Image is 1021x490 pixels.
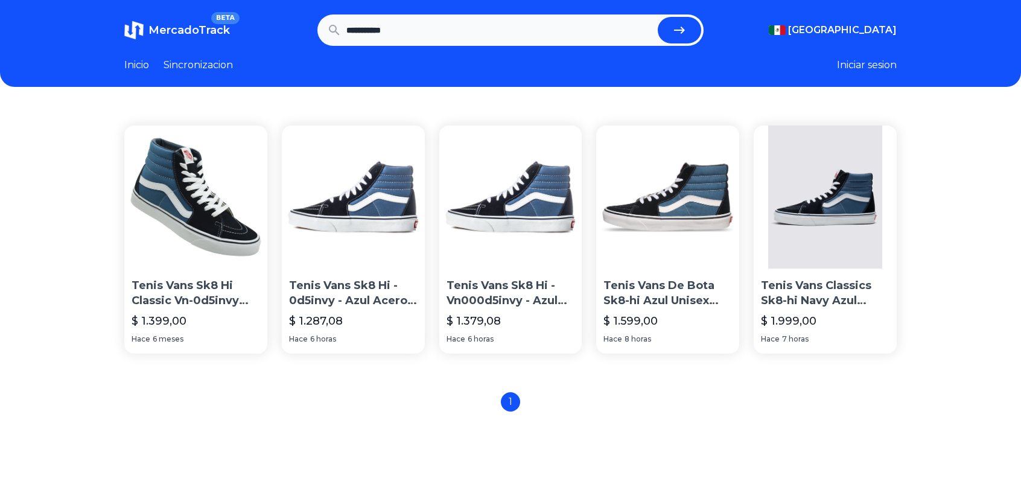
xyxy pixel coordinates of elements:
img: Tenis Vans Sk8 Hi - Vn000d5invy - Azul Acero - Unisex [439,126,582,269]
p: Tenis Vans Sk8 Hi - 0d5invy - Azul Acero - Unisex [289,278,418,308]
span: Hace [761,334,780,344]
p: Tenis Vans Sk8 Hi - Vn000d5invy - Azul Acero - Unisex [447,278,575,308]
span: 6 horas [468,334,494,344]
span: MercadoTrack [148,24,230,37]
a: Tenis Vans Sk8 Hi Classic Vn-0d5invy Azul UnisexTenis Vans Sk8 Hi Classic Vn-0d5invy Azul Unisex$... [124,126,267,354]
img: MercadoTrack [124,21,144,40]
p: $ 1.999,00 [761,313,816,329]
img: Tenis Vans De Bota Sk8-hi Azul Unisex Vn000d5invy [596,126,739,269]
span: Hace [132,334,150,344]
a: Tenis Vans Classics Sk8-hi Navy Azul Unisex 5invy OriginalTenis Vans Classics Sk8-hi Navy Azul Un... [754,126,897,354]
p: $ 1.599,00 [603,313,658,329]
p: Tenis Vans Classics Sk8-hi Navy Azul Unisex 5invy Original [761,278,889,308]
p: $ 1.379,08 [447,313,501,329]
a: Tenis Vans Sk8 Hi - 0d5invy - Azul Acero - UnisexTenis Vans Sk8 Hi - 0d5invy - Azul Acero - Unise... [282,126,425,354]
a: Tenis Vans Sk8 Hi - Vn000d5invy - Azul Acero - UnisexTenis Vans Sk8 Hi - Vn000d5invy - Azul Acero... [439,126,582,354]
img: Tenis Vans Sk8 Hi Classic Vn-0d5invy Azul Unisex [124,126,267,269]
span: [GEOGRAPHIC_DATA] [788,23,897,37]
a: Tenis Vans De Bota Sk8-hi Azul Unisex Vn000d5invyTenis Vans De Bota Sk8-hi Azul Unisex Vn000d5inv... [596,126,739,354]
p: $ 1.287,08 [289,313,343,329]
button: [GEOGRAPHIC_DATA] [769,23,897,37]
span: 6 horas [310,334,336,344]
span: 8 horas [625,334,651,344]
a: MercadoTrackBETA [124,21,230,40]
span: Hace [447,334,465,344]
span: 7 horas [782,334,809,344]
img: Mexico [769,25,786,35]
span: BETA [211,12,240,24]
a: Inicio [124,58,149,72]
p: Tenis Vans Sk8 Hi Classic Vn-0d5invy Azul Unisex [132,278,260,308]
span: Hace [289,334,308,344]
a: Sincronizacion [164,58,233,72]
span: 6 meses [153,334,183,344]
button: Iniciar sesion [837,58,897,72]
img: Tenis Vans Sk8 Hi - 0d5invy - Azul Acero - Unisex [282,126,425,269]
p: Tenis Vans De Bota Sk8-hi Azul Unisex Vn000d5invy [603,278,732,308]
img: Tenis Vans Classics Sk8-hi Navy Azul Unisex 5invy Original [754,126,897,269]
span: Hace [603,334,622,344]
p: $ 1.399,00 [132,313,186,329]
